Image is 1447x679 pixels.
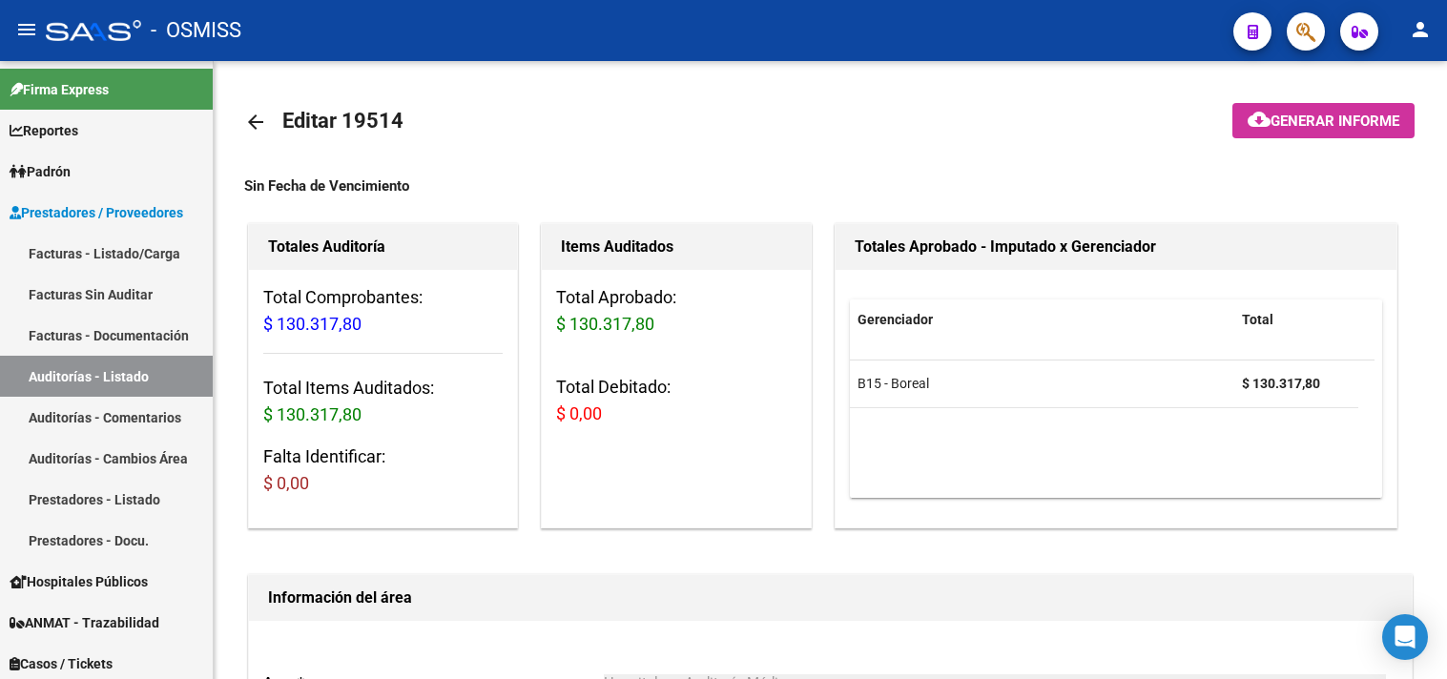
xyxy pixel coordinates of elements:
[556,374,796,427] h3: Total Debitado:
[282,109,403,133] span: Editar 19514
[858,376,929,391] span: B15 - Boreal
[1242,376,1320,391] strong: $ 130.317,80
[1271,113,1399,130] span: Generar informe
[268,583,1393,613] h1: Información del área
[858,312,933,327] span: Gerenciador
[556,314,654,334] span: $ 130.317,80
[1382,614,1428,660] div: Open Intercom Messenger
[151,10,241,51] span: - OSMISS
[263,284,503,338] h3: Total Comprobantes:
[263,443,503,497] h3: Falta Identificar:
[15,18,38,41] mat-icon: menu
[10,79,109,100] span: Firma Express
[1242,312,1273,327] span: Total
[1234,299,1358,340] datatable-header-cell: Total
[263,473,309,493] span: $ 0,00
[561,232,791,262] h1: Items Auditados
[556,403,602,423] span: $ 0,00
[10,653,113,674] span: Casos / Tickets
[10,571,148,592] span: Hospitales Públicos
[244,111,267,134] mat-icon: arrow_back
[10,161,71,182] span: Padrón
[556,284,796,338] h3: Total Aprobado:
[263,404,362,424] span: $ 130.317,80
[855,232,1378,262] h1: Totales Aprobado - Imputado x Gerenciador
[850,299,1234,340] datatable-header-cell: Gerenciador
[263,314,362,334] span: $ 130.317,80
[10,120,78,141] span: Reportes
[10,612,159,633] span: ANMAT - Trazabilidad
[1248,108,1271,131] mat-icon: cloud_download
[263,375,503,428] h3: Total Items Auditados:
[1232,103,1415,138] button: Generar informe
[10,202,183,223] span: Prestadores / Proveedores
[268,232,498,262] h1: Totales Auditoría
[1409,18,1432,41] mat-icon: person
[244,175,1416,196] div: Sin Fecha de Vencimiento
